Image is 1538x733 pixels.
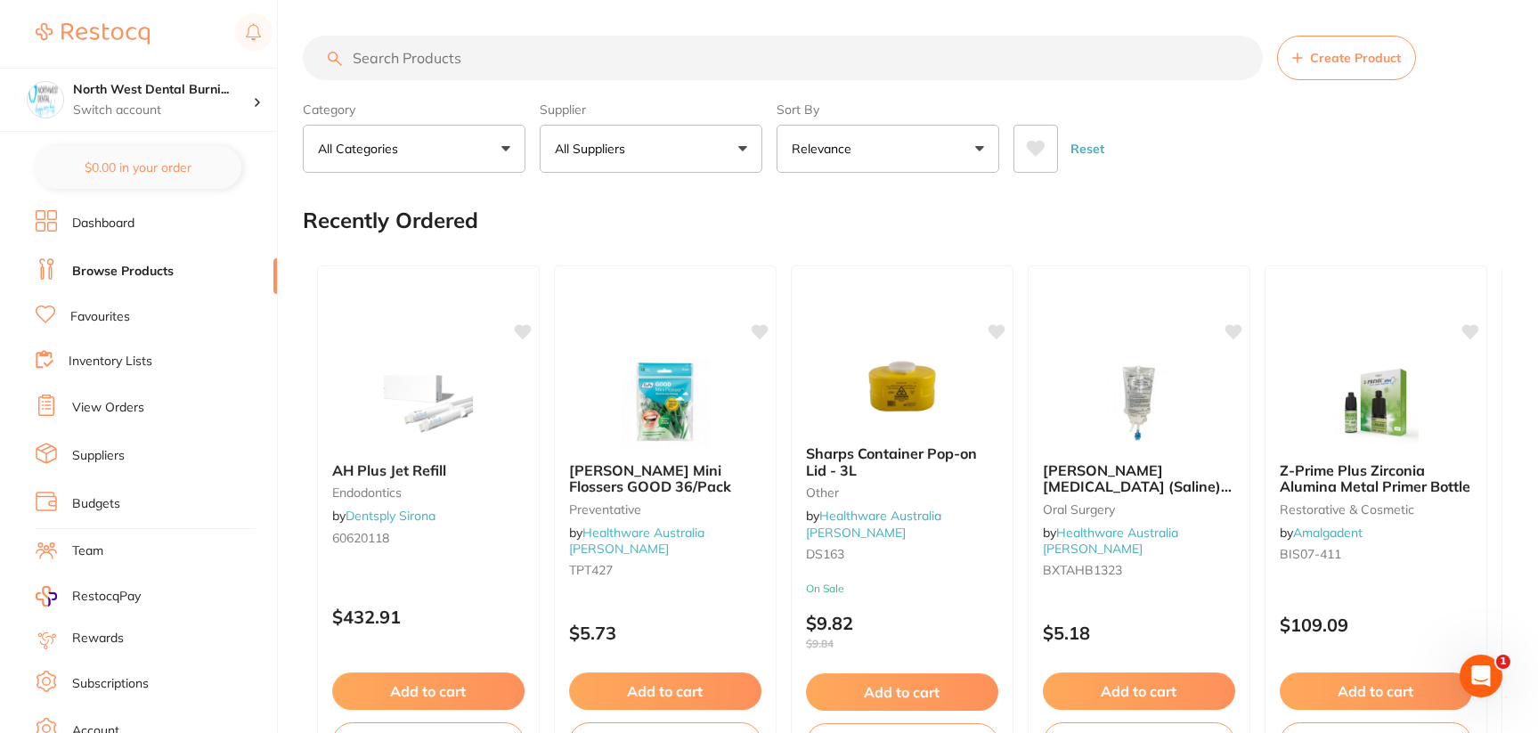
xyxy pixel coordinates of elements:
[36,586,141,607] a: RestocqPay
[370,359,486,448] img: AH Plus Jet Refill
[72,263,174,281] a: Browse Products
[1043,623,1235,643] p: $5.18
[1460,655,1502,697] iframe: Intercom live chat
[569,525,704,557] a: Healthware Australia [PERSON_NAME]
[72,495,120,513] a: Budgets
[72,588,141,606] span: RestocqPay
[607,359,723,448] img: TePe Mini Flossers GOOD 36/Pack
[569,672,761,710] button: Add to cart
[332,462,525,478] b: AH Plus Jet Refill
[72,542,103,560] a: Team
[1318,359,1434,448] img: Z-Prime Plus Zirconia Alumina Metal Primer Bottle
[1280,547,1472,561] small: BIS07-411
[1496,655,1510,669] span: 1
[303,102,525,118] label: Category
[806,638,998,650] span: $9.84
[303,125,525,173] button: All Categories
[540,102,762,118] label: Supplier
[1280,502,1472,517] small: restorative & cosmetic
[36,13,150,54] a: Restocq Logo
[1043,462,1235,495] b: Baxter Sodium Chloride (Saline) 0.9% For Irrigation Bag - 500ml
[806,485,998,500] small: other
[1043,563,1235,577] small: BXTAHB1323
[72,399,144,417] a: View Orders
[303,36,1263,80] input: Search Products
[1043,502,1235,517] small: oral surgery
[70,308,130,326] a: Favourites
[73,81,253,99] h4: North West Dental Burnie
[569,525,704,557] span: by
[806,445,998,478] b: Sharps Container Pop-on Lid - 3L
[1065,125,1110,173] button: Reset
[777,102,999,118] label: Sort By
[28,82,63,118] img: North West Dental Burnie
[569,502,761,517] small: Preventative
[806,582,998,595] small: On Sale
[332,607,525,627] p: $432.91
[332,672,525,710] button: Add to cart
[346,508,435,524] a: Dentsply Sirona
[569,623,761,643] p: $5.73
[36,586,57,607] img: RestocqPay
[555,140,632,158] p: All Suppliers
[72,675,149,693] a: Subscriptions
[69,353,152,371] a: Inventory Lists
[569,563,761,577] small: TPT427
[332,485,525,500] small: endodontics
[1280,525,1363,541] span: by
[72,215,134,232] a: Dashboard
[806,508,941,540] a: Healthware Australia [PERSON_NAME]
[1293,525,1363,541] a: Amalgadent
[318,140,405,158] p: All Categories
[72,447,125,465] a: Suppliers
[569,462,761,495] b: TePe Mini Flossers GOOD 36/Pack
[806,613,998,650] p: $9.82
[1043,525,1178,557] span: by
[36,146,241,189] button: $0.00 in your order
[1280,672,1472,710] button: Add to cart
[1043,525,1178,557] a: Healthware Australia [PERSON_NAME]
[73,102,253,119] p: Switch account
[806,508,941,540] span: by
[540,125,762,173] button: All Suppliers
[303,208,478,233] h2: Recently Ordered
[1277,36,1416,80] button: Create Product
[36,23,150,45] img: Restocq Logo
[1280,462,1472,495] b: Z-Prime Plus Zirconia Alumina Metal Primer Bottle
[806,673,998,711] button: Add to cart
[844,342,960,431] img: Sharps Container Pop-on Lid - 3L
[1280,615,1472,635] p: $109.09
[1310,51,1401,65] span: Create Product
[332,508,435,524] span: by
[72,630,124,647] a: Rewards
[1081,359,1197,448] img: Baxter Sodium Chloride (Saline) 0.9% For Irrigation Bag - 500ml
[792,140,859,158] p: Relevance
[777,125,999,173] button: Relevance
[806,547,998,561] small: DS163
[332,531,525,545] small: 60620118
[1043,672,1235,710] button: Add to cart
